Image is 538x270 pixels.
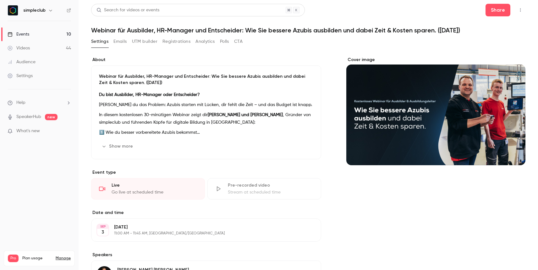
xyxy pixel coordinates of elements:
p: Webinar für Ausbilder, HR-Manager und Entscheider: Wie Sie bessere Azubis ausbilden und dabei Zei... [99,73,313,86]
img: simpleclub [8,5,18,15]
div: Pre-recorded videoStream at scheduled time [207,178,321,200]
p: 1️⃣ Wie du besser vorbereitete Azubis bekommst [99,129,313,136]
div: Events [8,31,29,37]
label: About [91,57,321,63]
span: Help [16,99,25,106]
p: 11:00 AM - 11:45 AM, [GEOGRAPHIC_DATA]/[GEOGRAPHIC_DATA] [114,231,288,236]
button: Share [486,4,510,16]
button: Polls [220,37,229,47]
button: Analytics [195,37,215,47]
a: SpeakerHub [16,114,41,120]
p: Event type [91,169,321,176]
p: 3 [102,229,104,235]
div: Audience [8,59,36,65]
div: Pre-recorded video [228,182,313,188]
a: Manage [56,256,71,261]
span: What's new [16,128,40,134]
button: UTM builder [132,37,157,47]
div: Settings [8,73,33,79]
label: Date and time [91,210,321,216]
label: Cover image [346,57,525,63]
button: Settings [91,37,108,47]
div: Go live at scheduled time [112,189,197,195]
label: Speakers [91,252,321,258]
p: [PERSON_NAME] du das Problem: Azubis starten mit Lücken, dir fehlt die Zeit – und das Budget ist ... [99,101,313,109]
button: CTA [234,37,243,47]
div: Stream at scheduled time [228,189,313,195]
div: Videos [8,45,30,51]
p: In diesem kostenlosen 30-minütigen Webinar zeigt dir , Gründer von simpleclub und führenden Köpfe... [99,111,313,126]
div: SEP [97,224,108,229]
h1: Webinar für Ausbilder, HR-Manager und Entscheider: Wie Sie bessere Azubis ausbilden und dabei Zei... [91,26,525,34]
button: Emails [113,37,127,47]
li: help-dropdown-opener [8,99,71,106]
span: Pro [8,255,19,262]
strong: Du bist Ausbilder, HR-Manager oder Entscheider? [99,93,200,97]
section: Cover image [346,57,525,165]
div: LiveGo live at scheduled time [91,178,205,200]
button: Show more [99,141,137,151]
div: Search for videos or events [96,7,159,14]
span: Plan usage [22,256,52,261]
strong: [PERSON_NAME] und [PERSON_NAME] [208,113,283,117]
div: Live [112,182,197,188]
span: new [45,114,58,120]
iframe: Noticeable Trigger [63,128,71,134]
p: [DATE] [114,224,288,230]
h6: simpleclub [23,7,46,14]
button: Registrations [162,37,190,47]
